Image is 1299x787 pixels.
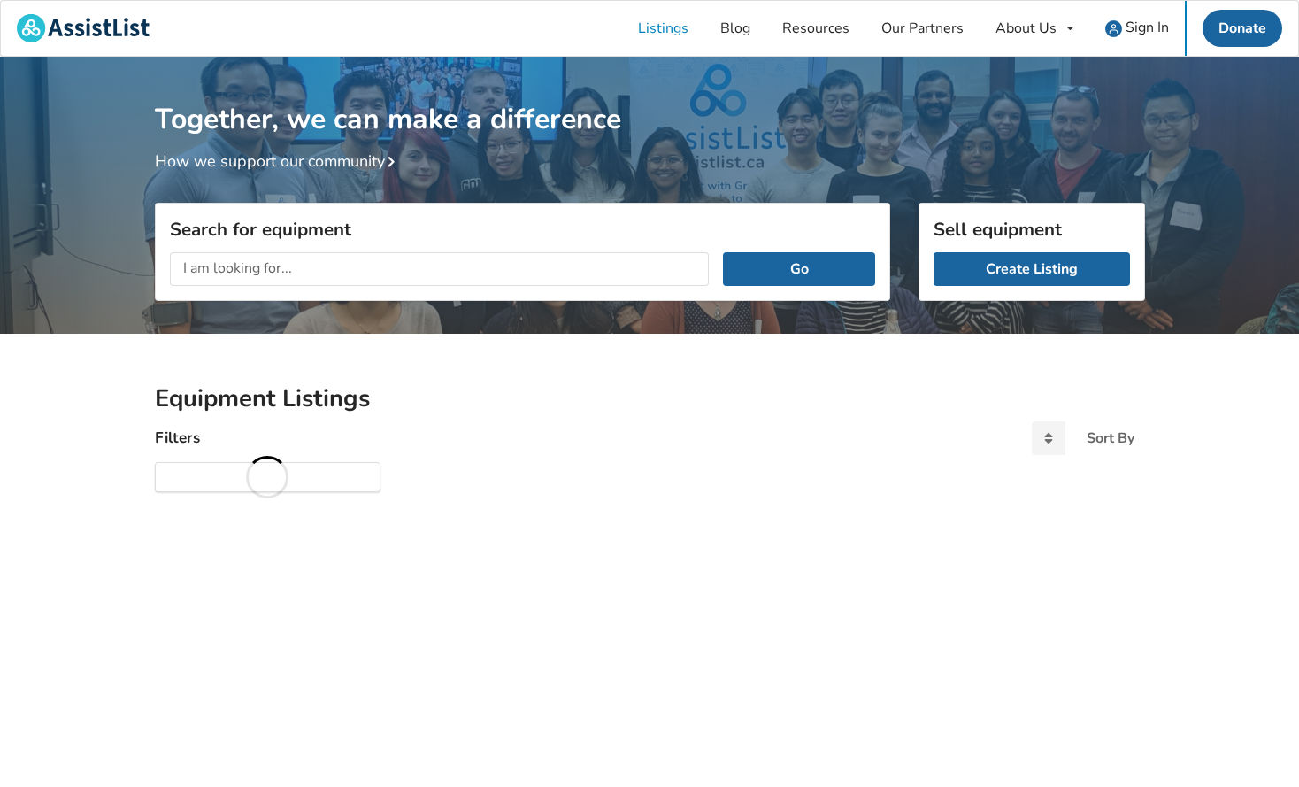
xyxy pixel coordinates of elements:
[155,383,1145,414] h2: Equipment Listings
[723,252,874,286] button: Go
[155,57,1145,137] h1: Together, we can make a difference
[865,1,980,56] a: Our Partners
[155,150,403,172] a: How we support our community
[170,252,710,286] input: I am looking for...
[155,428,200,448] h4: Filters
[170,218,875,241] h3: Search for equipment
[704,1,766,56] a: Blog
[622,1,704,56] a: Listings
[995,21,1057,35] div: About Us
[934,218,1130,241] h3: Sell equipment
[1203,10,1282,47] a: Donate
[1089,1,1185,56] a: user icon Sign In
[766,1,865,56] a: Resources
[17,14,150,42] img: assistlist-logo
[1105,20,1122,37] img: user icon
[1126,18,1169,37] span: Sign In
[934,252,1130,286] a: Create Listing
[1087,431,1134,445] div: Sort By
